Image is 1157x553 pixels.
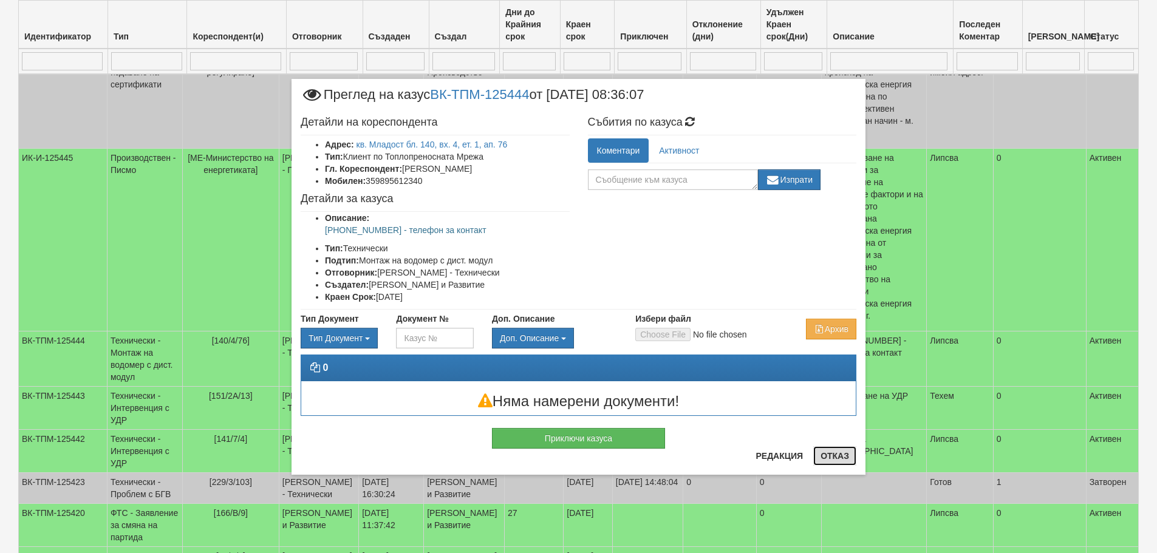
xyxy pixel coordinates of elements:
input: Казус № [396,328,473,348]
li: Клиент по Топлопреносната Мрежа [325,151,570,163]
b: Тип: [325,243,343,253]
li: Технически [325,242,570,254]
b: Описание: [325,213,369,223]
b: Краен Срок: [325,292,376,302]
li: Монтаж на водомер с дист. модул [325,254,570,266]
button: Тип Документ [301,328,378,348]
a: кв. Младост бл. 140, вх. 4, ет. 1, ап. 76 [357,140,508,149]
b: Мобилен: [325,176,366,186]
button: Редакция [748,446,810,466]
b: Гл. Кореспондент: [325,164,402,174]
li: [PERSON_NAME] и Развитие [325,279,570,291]
h4: Събития по казуса [588,117,857,129]
label: Доп. Описание [492,313,555,325]
h3: Няма намерени документи! [301,393,856,409]
span: Доп. Описание [500,333,559,343]
strong: 0 [323,362,328,373]
div: Двоен клик, за изчистване на избраната стойност. [492,328,617,348]
li: [PERSON_NAME] - Технически [325,266,570,279]
label: Документ № [396,313,448,325]
b: Подтип: [325,256,359,265]
button: Архив [806,319,856,339]
label: Тип Документ [301,313,359,325]
b: Тип: [325,152,343,161]
span: Тип Документ [309,333,363,343]
b: Адрес: [325,140,354,149]
b: Създател: [325,280,369,290]
li: 359895612340 [325,175,570,187]
li: [DATE] [325,291,570,303]
p: [PHONE_NUMBER] - телефон за контакт [325,224,570,236]
button: Приключи казуса [492,428,665,449]
h4: Детайли за казуса [301,193,570,205]
span: Преглед на казус от [DATE] 08:36:07 [301,88,644,110]
h4: Детайли на кореспондента [301,117,570,129]
button: Доп. Описание [492,328,574,348]
b: Отговорник: [325,268,377,277]
div: Двоен клик, за изчистване на избраната стойност. [301,328,378,348]
a: Коментари [588,138,649,163]
label: Избери файл [635,313,691,325]
button: Отказ [813,446,856,466]
a: ВК-ТПМ-125444 [430,87,529,102]
button: Изпрати [758,169,821,190]
a: Активност [650,138,708,163]
li: [PERSON_NAME] [325,163,570,175]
